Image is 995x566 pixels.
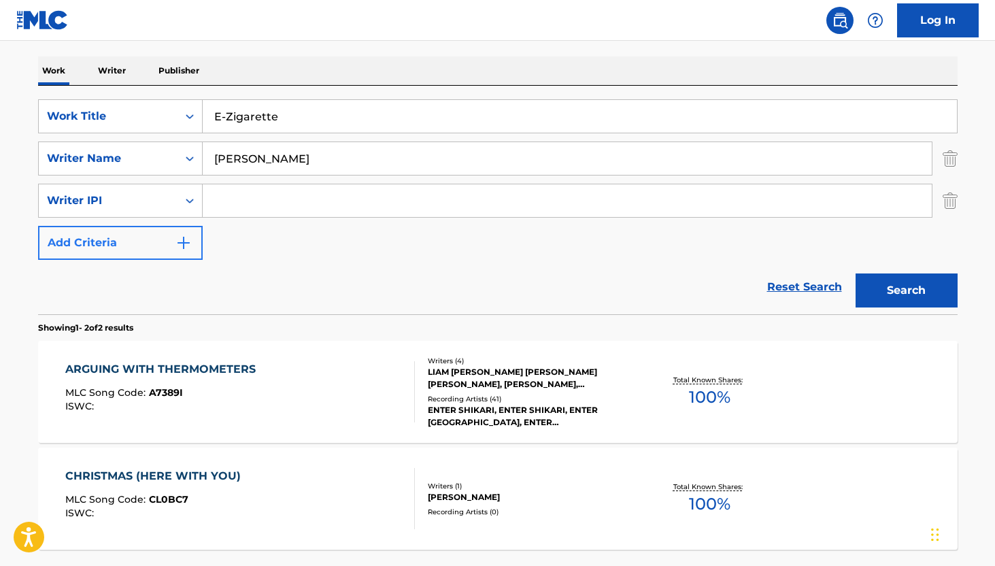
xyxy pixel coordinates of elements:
span: A7389I [149,386,183,399]
span: 100 % [689,385,730,410]
span: CL0BC7 [149,493,188,505]
span: MLC Song Code : [65,493,149,505]
div: Writers ( 1 ) [428,481,633,491]
img: 9d2ae6d4665cec9f34b9.svg [175,235,192,251]
img: search [832,12,848,29]
div: Writer Name [47,150,169,167]
div: ARGUING WITH THERMOMETERS [65,361,263,378]
iframe: Chat Widget [927,501,995,566]
span: MLC Song Code : [65,386,149,399]
a: Log In [897,3,979,37]
p: Total Known Shares: [673,375,746,385]
a: Public Search [826,7,854,34]
div: Writers ( 4 ) [428,356,633,366]
img: MLC Logo [16,10,69,30]
a: Reset Search [760,272,849,302]
div: Help [862,7,889,34]
div: Work Title [47,108,169,124]
p: Publisher [154,56,203,85]
div: Recording Artists ( 0 ) [428,507,633,517]
span: ISWC : [65,507,97,519]
span: ISWC : [65,400,97,412]
div: Writer IPI [47,193,169,209]
form: Search Form [38,99,958,314]
img: Delete Criterion [943,141,958,176]
div: Drag [931,514,939,555]
img: Delete Criterion [943,184,958,218]
a: ARGUING WITH THERMOMETERSMLC Song Code:A7389IISWC:Writers (4)LIAM [PERSON_NAME] [PERSON_NAME] [PE... [38,341,958,443]
img: help [867,12,883,29]
p: Work [38,56,69,85]
button: Search [856,273,958,307]
p: Writer [94,56,130,85]
p: Total Known Shares: [673,482,746,492]
span: 100 % [689,492,730,516]
div: [PERSON_NAME] [428,491,633,503]
div: Recording Artists ( 41 ) [428,394,633,404]
button: Add Criteria [38,226,203,260]
p: Showing 1 - 2 of 2 results [38,322,133,334]
div: LIAM [PERSON_NAME] [PERSON_NAME] [PERSON_NAME], [PERSON_NAME], [PERSON_NAME] [PERSON_NAME] [428,366,633,390]
div: CHRISTMAS (HERE WITH YOU) [65,468,248,484]
div: ENTER SHIKARI, ENTER SHIKARI, ENTER [GEOGRAPHIC_DATA], ENTER [GEOGRAPHIC_DATA], ENTER [GEOGRAPHIC... [428,404,633,429]
a: CHRISTMAS (HERE WITH YOU)MLC Song Code:CL0BC7ISWC:Writers (1)[PERSON_NAME]Recording Artists (0)To... [38,448,958,550]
